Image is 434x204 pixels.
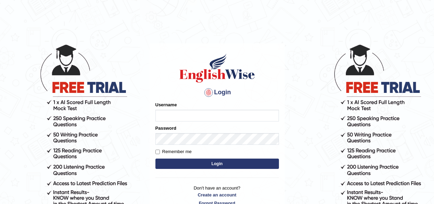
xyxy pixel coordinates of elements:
button: Login [155,159,279,169]
input: Remember me [155,150,160,154]
a: Create an account [155,192,279,198]
label: Username [155,101,177,108]
img: Logo of English Wise sign in for intelligent practice with AI [178,53,256,84]
h4: Login [155,87,279,98]
label: Remember me [155,148,192,155]
label: Password [155,125,176,131]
